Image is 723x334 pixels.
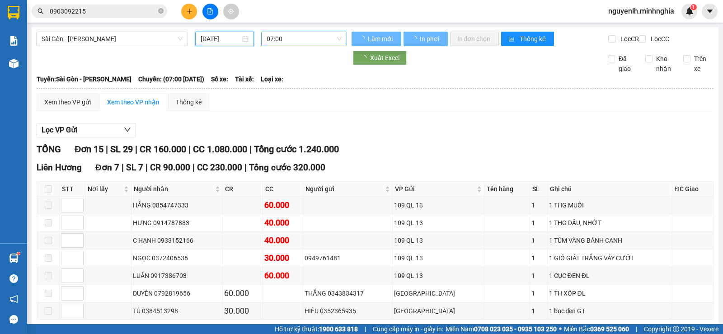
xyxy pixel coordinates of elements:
span: message [9,315,18,324]
img: solution-icon [9,36,19,46]
span: Lọc CR [617,34,640,44]
div: 30.000 [264,252,301,264]
span: Miền Nam [446,324,557,334]
span: | [135,144,137,155]
td: Sài Gòn [393,285,485,302]
span: CR 90.000 [150,162,190,173]
div: [GEOGRAPHIC_DATA] [394,288,483,298]
span: Chuyến: (07:00 [DATE]) [138,74,204,84]
span: aim [228,8,234,14]
span: ⚪️ [559,327,562,331]
button: Làm mới [352,32,401,46]
div: 60.000 [264,199,301,212]
div: 1 THG DẦU, NHỚT [549,218,671,228]
button: caret-down [702,4,718,19]
div: 30.000 [224,305,261,317]
span: Miền Bắc [564,324,629,334]
span: CR 160.000 [140,144,186,155]
th: STT [60,182,85,197]
span: Thống kê [520,34,547,44]
div: 109 QL 13 [394,235,483,245]
span: 07:00 [267,32,341,46]
span: Lọc VP Gửi [42,124,77,136]
div: 109 QL 13 [394,253,483,263]
strong: 0708 023 035 - 0935 103 250 [474,325,557,333]
span: CC 230.000 [197,162,242,173]
div: 1 TH XỐP ĐL [549,288,671,298]
button: Xuất Excel [353,51,407,65]
span: | [106,144,108,155]
button: bar-chartThống kê [501,32,554,46]
span: 1 [692,4,695,10]
span: down [124,126,131,133]
td: 109 QL 13 [393,232,485,249]
th: Ghi chú [548,182,673,197]
span: | [188,144,191,155]
span: In phơi [420,34,441,44]
div: 0949761481 [305,253,391,263]
div: Xem theo VP nhận [107,97,160,107]
div: 60.000 [224,287,261,300]
div: 40.000 [264,216,301,229]
td: 109 QL 13 [393,214,485,232]
span: | [244,162,247,173]
strong: 0369 525 060 [590,325,629,333]
span: Người nhận [134,184,213,194]
input: Tìm tên, số ĐT hoặc mã đơn [50,6,156,16]
th: SL [530,182,548,197]
span: | [249,144,252,155]
span: Làm mới [368,34,394,44]
span: Liên Hương [37,162,82,173]
button: aim [223,4,239,19]
div: 40.000 [264,234,301,247]
b: Tuyến: Sài Gòn - [PERSON_NAME] [37,75,131,83]
span: SL 29 [110,144,133,155]
div: THẮNG 0343834317 [305,288,391,298]
th: CC [263,182,303,197]
span: | [146,162,148,173]
div: 1 [531,253,546,263]
span: | [636,324,637,334]
span: loading [411,36,418,42]
img: warehouse-icon [9,254,19,263]
span: Lọc CC [647,34,671,44]
span: notification [9,295,18,303]
img: icon-new-feature [685,7,694,15]
td: 109 QL 13 [393,249,485,267]
span: plus [186,8,192,14]
span: Tài xế: [235,74,254,84]
div: 1 CỤC ĐEN ĐL [549,271,671,281]
div: 1 [531,271,546,281]
span: Đã giao [615,54,638,74]
span: | [122,162,124,173]
span: question-circle [9,274,18,283]
span: SL 7 [126,162,143,173]
span: nguyenlh.minhnghia [601,5,681,17]
span: Cung cấp máy in - giấy in: [373,324,443,334]
td: 109 QL 13 [393,267,485,285]
button: file-add [202,4,218,19]
sup: 1 [690,4,697,10]
img: logo-vxr [8,6,19,19]
div: 109 QL 13 [394,218,483,228]
span: file-add [207,8,213,14]
div: NGỌC 0372406536 [133,253,221,263]
span: Trên xe [690,54,714,74]
td: Sài Gòn [393,302,485,320]
div: LUÂN 0917386703 [133,271,221,281]
span: Tổng cước 320.000 [249,162,325,173]
div: 109 QL 13 [394,200,483,210]
span: close-circle [158,8,164,14]
div: 60.000 [264,269,301,282]
div: 1 THG MUỐI [549,200,671,210]
div: Thống kê [176,97,202,107]
div: DUYÊN 0792819656 [133,288,221,298]
div: 1 [531,218,546,228]
span: search [38,8,44,14]
span: Người gửi [305,184,383,194]
span: Hỗ trợ kỹ thuật: [275,324,358,334]
button: Lọc VP Gửi [37,123,136,137]
div: Xem theo VP gửi [44,97,91,107]
img: warehouse-icon [9,59,19,68]
div: 1 [531,306,546,316]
